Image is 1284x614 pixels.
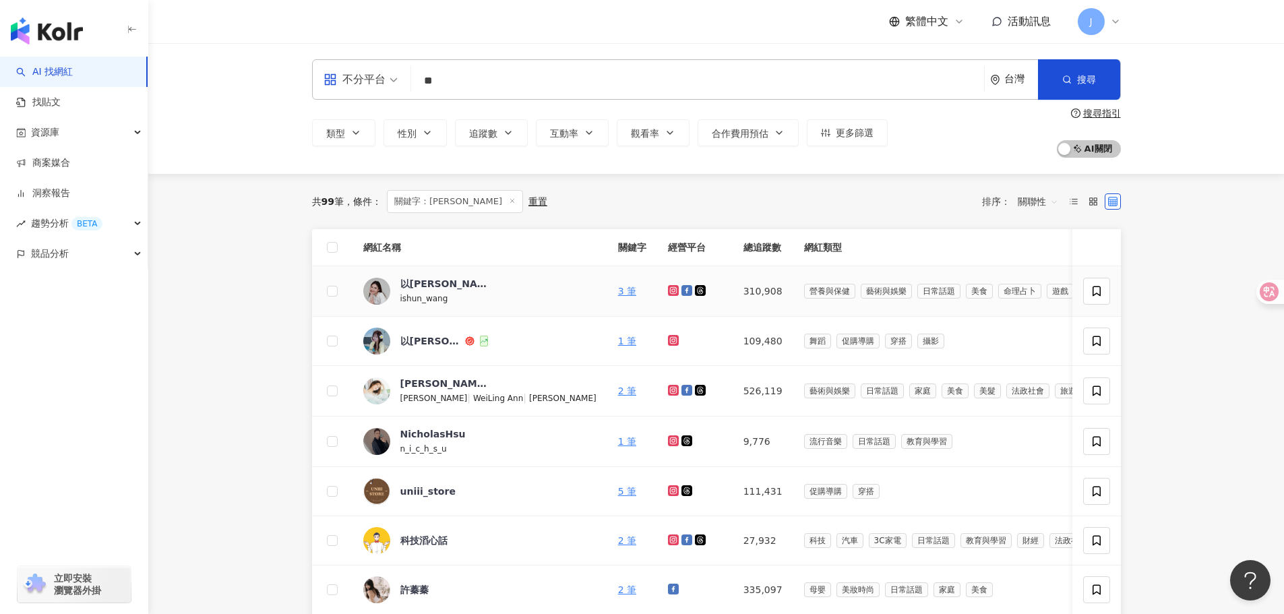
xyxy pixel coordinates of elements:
[16,219,26,228] span: rise
[942,383,969,398] span: 美食
[54,572,101,596] span: 立即安裝 瀏覽器外掛
[400,334,462,348] div: 以[PERSON_NAME]
[312,196,344,207] div: 共 筆
[18,566,131,603] a: chrome extension立即安裝 瀏覽器外掛
[400,427,466,441] div: NicholasHsu
[363,527,597,554] a: KOL Avatar科技滔心話
[974,383,1001,398] span: 美髮
[363,377,390,404] img: KOL Avatar
[455,119,528,146] button: 追蹤數
[322,196,334,207] span: 99
[400,583,429,596] div: 許蓁蓁
[363,328,390,355] img: KOL Avatar
[1008,15,1051,28] span: 活動訊息
[467,392,473,403] span: |
[1071,109,1080,118] span: question-circle
[618,336,636,346] a: 1 筆
[917,284,960,299] span: 日常話題
[733,417,793,467] td: 9,776
[804,284,855,299] span: 營養與保健
[804,533,831,548] span: 科技
[618,584,636,595] a: 2 筆
[966,582,993,597] span: 美食
[363,427,597,456] a: KOL AvatarNicholasHsun_i_c_h_s_u
[387,190,523,213] span: 關鍵字：[PERSON_NAME]
[31,208,102,239] span: 趨勢分析
[836,127,874,138] span: 更多篩選
[1047,284,1074,299] span: 遊戲
[16,96,61,109] a: 找貼文
[905,14,948,29] span: 繁體中文
[324,73,337,86] span: appstore
[384,119,447,146] button: 性別
[1049,533,1093,548] span: 法政社會
[398,128,417,139] span: 性別
[363,428,390,455] img: KOL Avatar
[324,69,386,90] div: 不分平台
[16,65,73,79] a: searchAI 找網紅
[698,119,799,146] button: 合作費用預估
[312,119,375,146] button: 類型
[804,484,847,499] span: 促購導購
[960,533,1012,548] span: 教育與學習
[400,534,448,547] div: 科技滔心話
[1038,59,1120,100] button: 搜尋
[326,128,345,139] span: 類型
[22,574,48,595] img: chrome extension
[16,187,70,200] a: 洞察報告
[807,119,888,146] button: 更多篩選
[885,334,912,348] span: 穿搭
[528,196,547,207] div: 重置
[344,196,381,207] span: 條件 ：
[836,334,880,348] span: 促購導購
[353,229,607,266] th: 網紅名稱
[363,277,597,305] a: KOL Avatar以[PERSON_NAME]ishun_wang
[901,434,952,449] span: 教育與學習
[31,117,59,148] span: 資源庫
[1077,74,1096,85] span: 搜尋
[861,383,904,398] span: 日常話題
[917,334,944,348] span: 攝影
[607,229,657,266] th: 關鍵字
[31,239,69,269] span: 競品分析
[885,582,928,597] span: 日常話題
[618,436,636,447] a: 1 筆
[617,119,690,146] button: 觀看率
[861,284,912,299] span: 藝術與娛樂
[804,434,847,449] span: 流行音樂
[618,535,636,546] a: 2 筆
[712,128,768,139] span: 合作費用預估
[1230,560,1271,601] iframe: Help Scout Beacon - Open
[1055,383,1082,398] span: 旅遊
[733,266,793,317] td: 310,908
[523,392,529,403] span: |
[1089,14,1092,29] span: J
[990,75,1000,85] span: environment
[473,394,523,403] span: WeiLing Ann
[1006,383,1049,398] span: 法政社會
[733,467,793,516] td: 111,431
[400,444,447,454] span: n_i_c_h_s_u
[618,386,636,396] a: 2 筆
[400,377,488,390] div: [PERSON_NAME] Ann
[733,516,793,565] td: 27,932
[1083,108,1121,119] div: 搜尋指引
[631,128,659,139] span: 觀看率
[804,582,831,597] span: 母嬰
[363,377,597,405] a: KOL Avatar[PERSON_NAME] Ann[PERSON_NAME]|WeiLing Ann|[PERSON_NAME]
[1004,73,1038,85] div: 台灣
[853,484,880,499] span: 穿搭
[733,366,793,417] td: 526,119
[400,294,448,303] span: ishun_wang
[657,229,733,266] th: 經營平台
[363,576,390,603] img: KOL Avatar
[550,128,578,139] span: 互動率
[733,317,793,366] td: 109,480
[400,394,468,403] span: [PERSON_NAME]
[363,478,597,505] a: KOL Avataruniii_store
[836,582,880,597] span: 美妝時尚
[363,478,390,505] img: KOL Avatar
[793,229,1190,266] th: 網紅類型
[469,128,497,139] span: 追蹤數
[536,119,609,146] button: 互動率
